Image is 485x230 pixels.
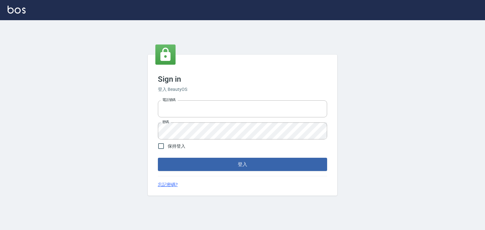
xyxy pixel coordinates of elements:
[8,6,26,14] img: Logo
[158,75,327,84] h3: Sign in
[158,181,178,188] a: 忘記密碼?
[158,86,327,93] h6: 登入 BeautyOS
[168,143,185,150] span: 保持登入
[162,97,176,102] label: 電話號碼
[162,120,169,124] label: 密碼
[158,158,327,171] button: 登入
